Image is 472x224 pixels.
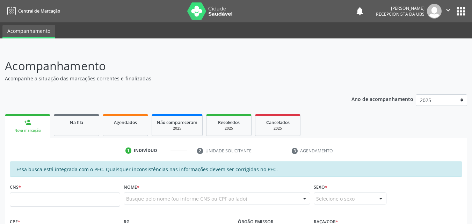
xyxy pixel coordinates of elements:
div: 2025 [211,126,246,131]
div: [PERSON_NAME] [376,5,424,11]
button:  [442,4,455,19]
span: Cancelados [266,120,290,125]
div: 1 [125,147,132,154]
label: Sexo [314,182,327,193]
span: Na fila [70,120,83,125]
div: Indivíduo [134,147,157,154]
span: Resolvidos [218,120,240,125]
span: Recepcionista da UBS [376,11,424,17]
label: Nome [124,182,139,193]
div: person_add [24,118,31,126]
p: Acompanhe a situação das marcações correntes e finalizadas [5,75,328,82]
div: 2025 [157,126,197,131]
p: Ano de acompanhamento [351,94,413,103]
span: Agendados [114,120,137,125]
div: Essa busca está integrada com o PEC. Quaisquer inconsistências nas informações devem ser corrigid... [10,161,462,177]
img: img [427,4,442,19]
button: notifications [355,6,365,16]
span: Busque pelo nome (ou informe CNS ou CPF ao lado) [126,195,247,202]
label: CNS [10,182,21,193]
span: Selecione o sexo [316,195,355,202]
span: Central de Marcação [18,8,60,14]
a: Acompanhamento [2,25,55,38]
p: Acompanhamento [5,57,328,75]
div: Nova marcação [10,128,45,133]
div: 2025 [260,126,295,131]
a: Central de Marcação [5,5,60,17]
span: Não compareceram [157,120,197,125]
button: apps [455,5,467,17]
i:  [444,6,452,14]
